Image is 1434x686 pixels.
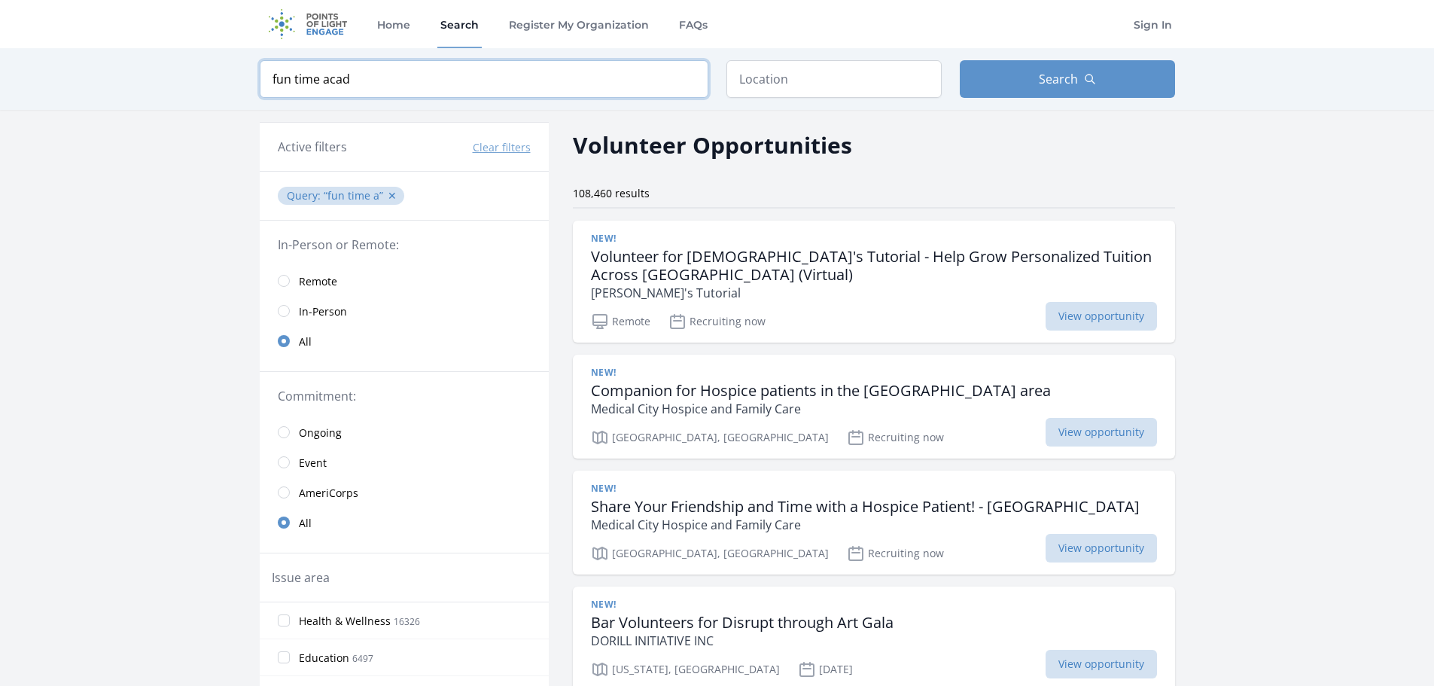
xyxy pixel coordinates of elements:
legend: In-Person or Remote: [278,236,531,254]
input: Education 6497 [278,651,290,663]
a: All [260,508,549,538]
p: [PERSON_NAME]'s Tutorial [591,284,1157,302]
span: 108,460 results [573,186,650,200]
a: New! Companion for Hospice patients in the [GEOGRAPHIC_DATA] area Medical City Hospice and Family... [573,355,1175,459]
legend: Commitment: [278,387,531,405]
legend: Issue area [272,569,330,587]
span: Event [299,456,327,471]
q: fun time a [324,188,383,203]
h3: Bar Volunteers for Disrupt through Art Gala [591,614,894,632]
span: Search [1039,70,1078,88]
p: Remote [591,313,650,331]
p: Recruiting now [847,544,944,563]
a: New! Share Your Friendship and Time with a Hospice Patient! - [GEOGRAPHIC_DATA] Medical City Hosp... [573,471,1175,575]
h3: Share Your Friendship and Time with a Hospice Patient! - [GEOGRAPHIC_DATA] [591,498,1140,516]
span: All [299,334,312,349]
p: Recruiting now [847,428,944,447]
span: AmeriCorps [299,486,358,501]
a: New! Volunteer for [DEMOGRAPHIC_DATA]'s Tutorial - Help Grow Personalized Tuition Across [GEOGRAP... [573,221,1175,343]
span: 6497 [352,652,373,665]
span: All [299,516,312,531]
h2: Volunteer Opportunities [573,128,852,162]
span: New! [591,367,617,379]
p: DORILL INITIATIVE INC [591,632,894,650]
button: ✕ [388,188,397,203]
a: Ongoing [260,417,549,447]
span: Education [299,651,349,666]
input: Health & Wellness 16326 [278,614,290,627]
span: 16326 [394,615,420,628]
span: Ongoing [299,425,342,441]
span: View opportunity [1046,418,1157,447]
span: View opportunity [1046,650,1157,678]
span: View opportunity [1046,534,1157,563]
span: In-Person [299,304,347,319]
a: All [260,326,549,356]
input: Location [726,60,942,98]
span: New! [591,483,617,495]
p: [US_STATE], [GEOGRAPHIC_DATA] [591,660,780,678]
input: Keyword [260,60,708,98]
h3: Volunteer for [DEMOGRAPHIC_DATA]'s Tutorial - Help Grow Personalized Tuition Across [GEOGRAPHIC_D... [591,248,1157,284]
button: Clear filters [473,140,531,155]
p: Medical City Hospice and Family Care [591,516,1140,534]
a: In-Person [260,296,549,326]
p: Medical City Hospice and Family Care [591,400,1051,418]
h3: Companion for Hospice patients in the [GEOGRAPHIC_DATA] area [591,382,1051,400]
p: [GEOGRAPHIC_DATA], [GEOGRAPHIC_DATA] [591,428,829,447]
a: Remote [260,266,549,296]
p: [DATE] [798,660,853,678]
span: View opportunity [1046,302,1157,331]
span: Health & Wellness [299,614,391,629]
p: Recruiting now [668,313,766,331]
span: New! [591,599,617,611]
button: Search [960,60,1175,98]
a: Event [260,447,549,477]
h3: Active filters [278,138,347,156]
span: New! [591,233,617,245]
p: [GEOGRAPHIC_DATA], [GEOGRAPHIC_DATA] [591,544,829,563]
span: Remote [299,274,337,289]
a: AmeriCorps [260,477,549,508]
span: Query : [287,188,324,203]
